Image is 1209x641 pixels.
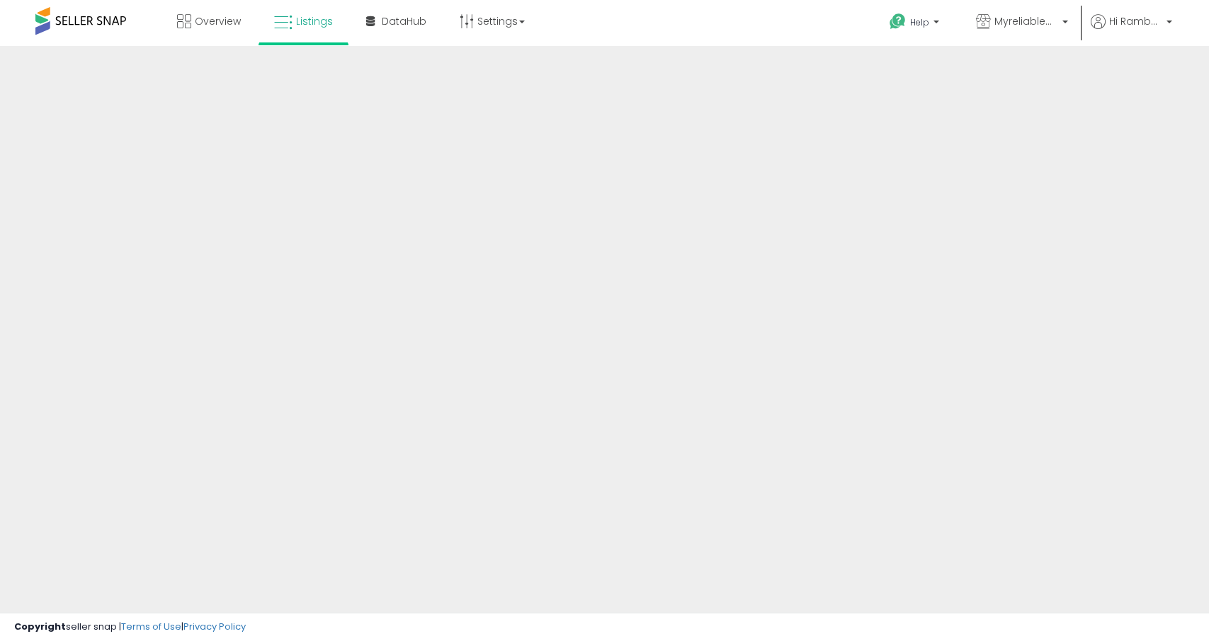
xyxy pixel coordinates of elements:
strong: Copyright [14,620,66,633]
a: Terms of Use [121,620,181,633]
i: Get Help [889,13,907,30]
div: seller snap | | [14,620,246,634]
span: Overview [195,14,241,28]
a: Help [878,2,953,46]
span: Help [910,16,929,28]
span: Myreliablemart [994,14,1058,28]
a: Hi Rambabu [1091,14,1172,46]
span: Hi Rambabu [1109,14,1162,28]
span: DataHub [382,14,426,28]
span: Listings [296,14,333,28]
a: Privacy Policy [183,620,246,633]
